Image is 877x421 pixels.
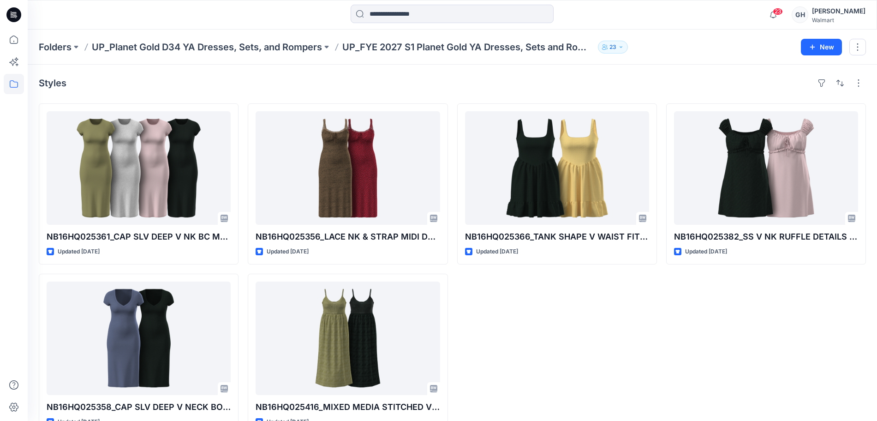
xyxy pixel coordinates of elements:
a: NB16HQ025361_CAP SLV DEEP V NK BC MODIFIED LONG MIDI DRESS [47,111,231,225]
p: NB16HQ025416_MIXED MEDIA STITCHED V NK MAXI DRESS [256,401,440,414]
p: NB16HQ025382_SS V NK RUFFLE DETAILS FIT AND FLARE MINI DRESS [674,230,858,243]
div: Walmart [812,17,865,24]
a: UP_Planet Gold D34 YA Dresses, Sets, and Rompers [92,41,322,54]
p: Updated [DATE] [685,247,727,257]
a: Folders [39,41,72,54]
p: Updated [DATE] [58,247,100,257]
p: NB16HQ025361_CAP SLV DEEP V NK BC MODIFIED LONG MIDI DRESS [47,230,231,243]
a: NB16HQ025366_TANK SHAPE V WAIST FIT AND FLARE TWO TIER DRESS [465,111,649,225]
span: 23 [773,8,783,15]
button: 23 [598,41,628,54]
p: NB16HQ025366_TANK SHAPE V WAIST FIT AND FLARE TWO TIER DRESS [465,230,649,243]
a: NB16HQ025358_CAP SLV DEEP V NECK BODYCON MAXI DRESS [47,282,231,395]
p: 23 [609,42,616,52]
p: UP_FYE 2027 S1 Planet Gold YA Dresses, Sets and Rompers [342,41,594,54]
p: NB16HQ025356_LACE NK & STRAP MIDI DRESS W/ FRT TIE [256,230,440,243]
h4: Styles [39,78,66,89]
p: NB16HQ025358_CAP SLV DEEP V NECK BODYCON MAXI DRESS [47,401,231,414]
p: Updated [DATE] [267,247,309,257]
button: New [801,39,842,55]
a: NB16HQ025356_LACE NK & STRAP MIDI DRESS W/ FRT TIE [256,111,440,225]
p: Updated [DATE] [476,247,518,257]
a: NB16HQ025382_SS V NK RUFFLE DETAILS FIT AND FLARE MINI DRESS [674,111,858,225]
div: GH [792,6,808,23]
div: [PERSON_NAME] [812,6,865,17]
a: NB16HQ025416_MIXED MEDIA STITCHED V NK MAXI DRESS [256,282,440,395]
